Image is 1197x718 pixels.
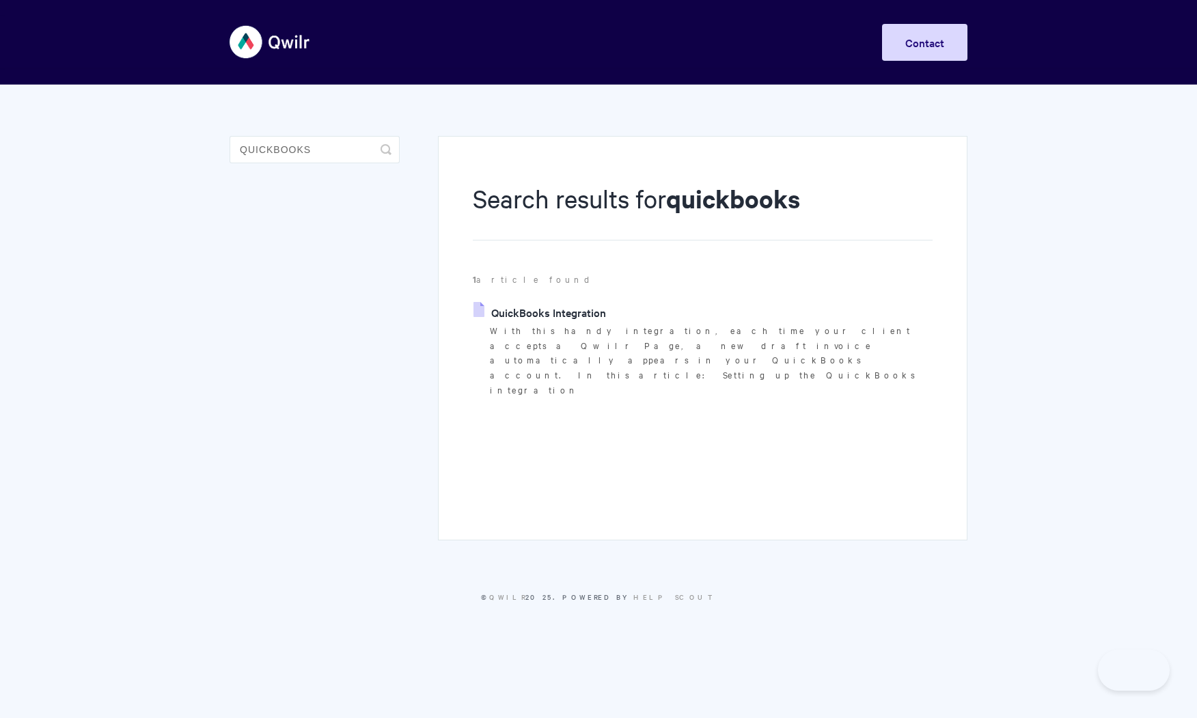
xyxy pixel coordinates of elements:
[490,323,933,398] p: With this handy integration, each time your client accepts a Qwilr Page, a new draft invoice auto...
[489,592,525,602] a: Qwilr
[666,182,800,215] strong: quickbooks
[230,136,400,163] input: Search
[562,592,716,602] span: Powered by
[473,273,476,286] strong: 1
[473,302,606,322] a: QuickBooks Integration
[1098,650,1170,691] iframe: Toggle Customer Support
[230,591,967,603] p: © 2025.
[473,272,933,287] p: article found
[633,592,716,602] a: Help Scout
[473,181,933,240] h1: Search results for
[882,24,967,61] a: Contact
[230,16,311,68] img: Qwilr Help Center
